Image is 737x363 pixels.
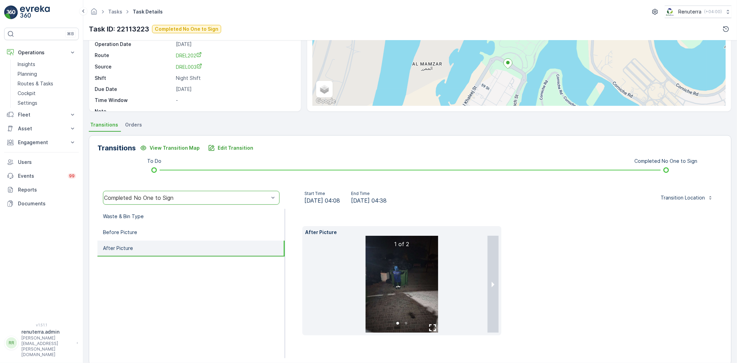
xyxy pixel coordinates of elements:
[15,69,79,79] a: Planning
[95,75,173,82] p: Shift
[304,191,340,196] p: Start Time
[4,169,79,183] a: Events99
[176,108,294,115] p: -
[136,142,204,153] button: View Transition Map
[304,196,340,205] span: [DATE] 04:08
[147,158,161,165] p: To Do
[4,136,79,149] button: Engagement
[108,9,122,15] a: Tasks
[218,145,253,151] p: Edit Transition
[18,173,64,179] p: Events
[125,121,142,128] span: Orders
[155,26,218,32] p: Completed No One to Sign
[15,59,79,69] a: Insights
[21,328,73,335] p: renuterra.admin
[661,194,705,201] p: Transition Location
[18,90,36,97] p: Cockpit
[4,155,79,169] a: Users
[95,86,173,93] p: Due Date
[18,61,35,68] p: Insights
[4,197,79,211] a: Documents
[314,97,337,106] a: Open this area in Google Maps (opens a new window)
[18,80,53,87] p: Routes & Tasks
[665,6,731,18] button: Renuterra(+04:00)
[4,122,79,136] button: Asset
[18,139,65,146] p: Engagement
[103,229,137,236] p: Before Picture
[150,145,200,151] p: View Transition Map
[89,24,149,34] p: Task ID: 22113223
[176,86,294,93] p: [DATE]
[176,64,202,70] span: DREL003
[4,183,79,197] a: Reports
[131,8,164,15] span: Task Details
[393,239,411,249] p: 1 of 2
[366,236,438,333] img: a961aecf030744f6bfb103313b12aa80.jpg
[351,196,387,205] span: [DATE] 04:38
[95,52,173,59] p: Route
[4,323,79,327] span: v 1.51.1
[18,71,37,77] p: Planning
[152,25,221,33] button: Completed No One to Sign
[4,108,79,122] button: Fleet
[176,41,294,48] p: [DATE]
[4,328,79,357] button: RRrenuterra.admin[PERSON_NAME][EMAIL_ADDRESS][PERSON_NAME][DOMAIN_NAME]
[678,8,701,15] p: Renuterra
[351,191,387,196] p: End Time
[15,89,79,98] a: Cockpit
[4,6,18,19] img: logo
[97,143,136,153] p: Transitions
[396,322,399,325] li: slide item 1
[18,111,65,118] p: Fleet
[18,200,76,207] p: Documents
[90,10,98,16] a: Homepage
[176,63,294,71] a: DREL003
[204,142,257,153] button: Edit Transition
[665,8,675,16] img: Screenshot_2024-07-26_at_13.33.01.png
[656,192,717,203] button: Transition Location
[635,158,698,165] p: Completed No One to Sign
[18,186,76,193] p: Reports
[176,52,294,59] a: DREL202
[103,213,144,220] p: Waste & Bin Type
[95,108,173,115] p: Note
[317,82,332,97] a: Layers
[176,97,294,104] p: -
[69,173,75,179] p: 99
[405,322,407,325] li: slide item 2
[704,9,722,15] p: ( +04:00 )
[104,195,269,201] div: Completed No One to Sign
[305,229,499,236] p: After Picture
[176,53,202,58] span: DREL202
[6,337,17,348] div: RR
[15,98,79,108] a: Settings
[95,63,173,71] p: Source
[20,6,50,19] img: logo_light-DOdMpM7g.png
[488,236,499,333] button: next slide / item
[95,97,173,104] p: Time Window
[103,245,133,252] p: After Picture
[21,335,73,357] p: [PERSON_NAME][EMAIL_ADDRESS][PERSON_NAME][DOMAIN_NAME]
[90,121,118,128] span: Transitions
[4,46,79,59] button: Operations
[18,125,65,132] p: Asset
[176,75,294,82] p: Night Shift
[314,97,337,106] img: Google
[95,41,173,48] p: Operation Date
[18,100,37,106] p: Settings
[18,159,76,166] p: Users
[18,49,65,56] p: Operations
[67,31,74,37] p: ⌘B
[15,79,79,89] a: Routes & Tasks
